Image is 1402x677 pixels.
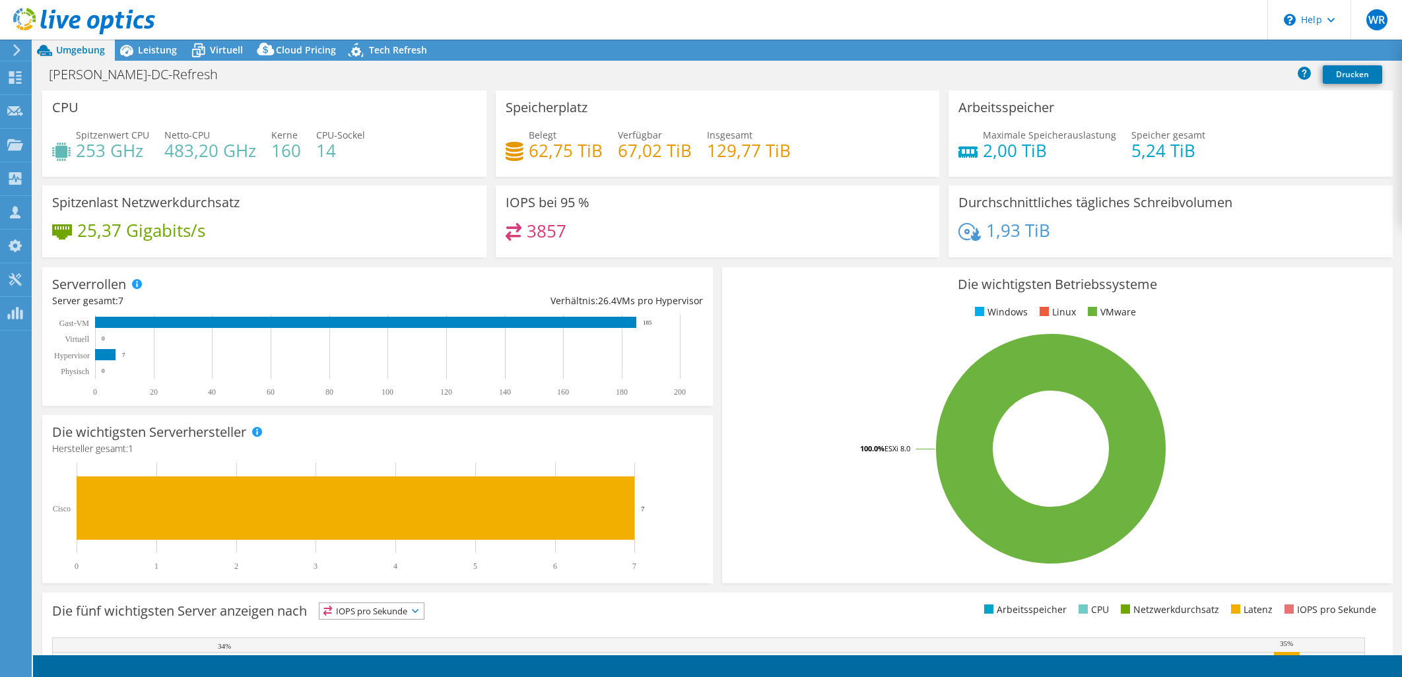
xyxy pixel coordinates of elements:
[1118,602,1219,617] li: Netzwerkdurchsatz
[154,562,158,571] text: 1
[56,44,105,56] span: Umgebung
[707,129,752,141] span: Insgesamt
[473,562,477,571] text: 5
[618,143,692,158] h4: 67,02 TiB
[59,319,90,328] text: Gast-VM
[1281,602,1376,617] li: IOPS pro Sekunde
[1085,305,1136,319] li: VMware
[506,195,589,210] h3: IOPS bei 95 %
[553,562,557,571] text: 6
[118,294,123,307] span: 7
[641,505,645,513] text: 7
[1075,602,1109,617] li: CPU
[981,602,1067,617] li: Arbeitsspeicher
[102,335,105,342] text: 0
[618,129,662,141] span: Verfügbar
[150,387,158,397] text: 20
[77,223,205,238] h4: 25,37 Gigabits/s
[65,335,89,344] text: Virtuell
[1280,639,1293,647] text: 35%
[52,441,703,456] h4: Hersteller gesamt:
[1366,9,1387,30] span: WR
[267,387,275,397] text: 60
[314,562,317,571] text: 3
[499,387,511,397] text: 140
[271,143,301,158] h4: 160
[52,100,79,115] h3: CPU
[61,367,89,376] text: Physisch
[529,129,556,141] span: Belegt
[102,368,105,374] text: 0
[958,195,1232,210] h3: Durchschnittliches tägliches Schreibvolumen
[234,562,238,571] text: 2
[860,443,885,453] tspan: 100.0%
[885,443,910,453] tspan: ESXi 8.0
[319,603,424,619] span: IOPS pro Sekunde
[1131,143,1205,158] h4: 5,24 TiB
[1323,65,1382,84] a: Drucken
[43,67,238,82] h1: [PERSON_NAME]-DC-Refresh
[93,387,97,397] text: 0
[52,294,378,308] div: Server gesamt:
[271,129,298,141] span: Kerne
[76,129,149,141] span: Spitzenwert CPU
[1284,14,1296,26] svg: \n
[218,642,231,650] text: 34%
[529,143,603,158] h4: 62,75 TiB
[1131,129,1205,141] span: Speicher gesamt
[138,44,177,56] span: Leistung
[210,44,243,56] span: Virtuell
[1036,305,1076,319] li: Linux
[557,387,569,397] text: 160
[378,294,703,308] div: Verhältnis: VMs pro Hypervisor
[54,351,90,360] text: Hypervisor
[76,143,149,158] h4: 253 GHz
[983,143,1116,158] h4: 2,00 TiB
[643,319,652,326] text: 185
[53,504,71,513] text: Cisco
[52,425,246,439] h3: Die wichtigsten Serverhersteller
[1228,602,1273,617] li: Latenz
[972,305,1028,319] li: Windows
[674,387,686,397] text: 200
[52,277,126,292] h3: Serverrollen
[986,223,1050,238] h4: 1,93 TiB
[316,143,365,158] h4: 14
[122,352,125,358] text: 7
[632,562,636,571] text: 7
[164,129,210,141] span: Netto-CPU
[52,195,240,210] h3: Spitzenlast Netzwerkdurchsatz
[382,387,393,397] text: 100
[506,100,587,115] h3: Speicherplatz
[276,44,336,56] span: Cloud Pricing
[958,100,1054,115] h3: Arbeitsspeicher
[325,387,333,397] text: 80
[208,387,216,397] text: 40
[369,44,427,56] span: Tech Refresh
[707,143,791,158] h4: 129,77 TiB
[527,224,566,238] h4: 3857
[598,294,617,307] span: 26.4
[164,143,256,158] h4: 483,20 GHz
[440,387,452,397] text: 120
[616,387,628,397] text: 180
[732,277,1383,292] h3: Die wichtigsten Betriebssysteme
[75,562,79,571] text: 0
[128,442,133,455] span: 1
[316,129,365,141] span: CPU-Sockel
[983,129,1116,141] span: Maximale Speicherauslastung
[393,562,397,571] text: 4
